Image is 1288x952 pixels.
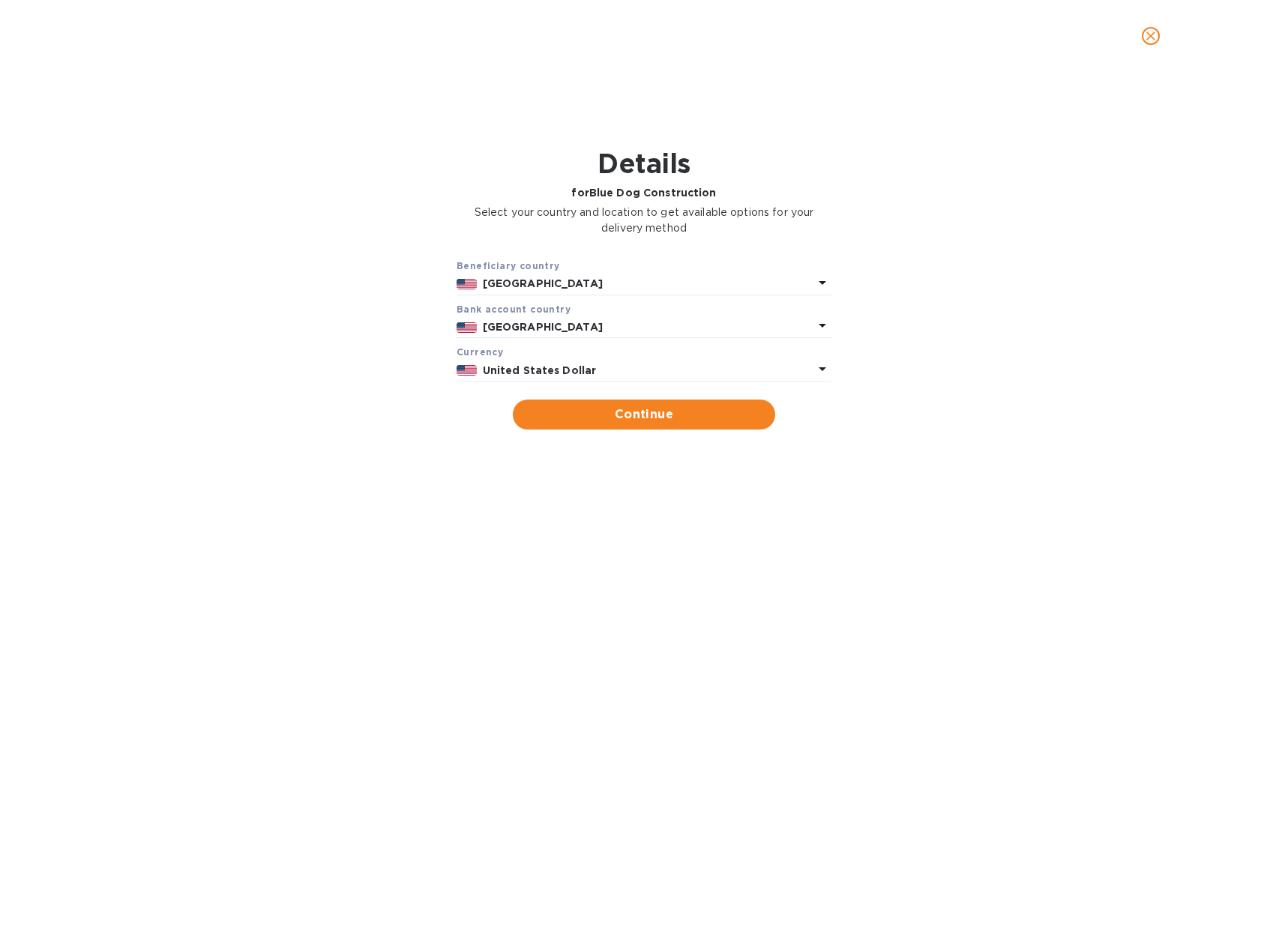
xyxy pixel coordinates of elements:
[513,400,775,430] button: Continue
[457,205,831,236] p: Select your country and location to get available options for your delivery method
[483,277,603,289] b: [GEOGRAPHIC_DATA]
[1133,18,1169,54] button: close
[457,260,560,271] b: Beneficiary country
[483,321,603,333] b: [GEOGRAPHIC_DATA]
[457,322,477,333] img: US
[457,346,503,358] b: Currency
[457,304,571,315] b: Bank account cоuntry
[571,187,716,199] b: for Blue Dog Construction
[457,148,831,179] h1: Details
[483,364,597,376] b: United States Dollar
[525,406,763,424] span: Continue
[457,365,477,376] img: USD
[457,279,477,289] img: US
